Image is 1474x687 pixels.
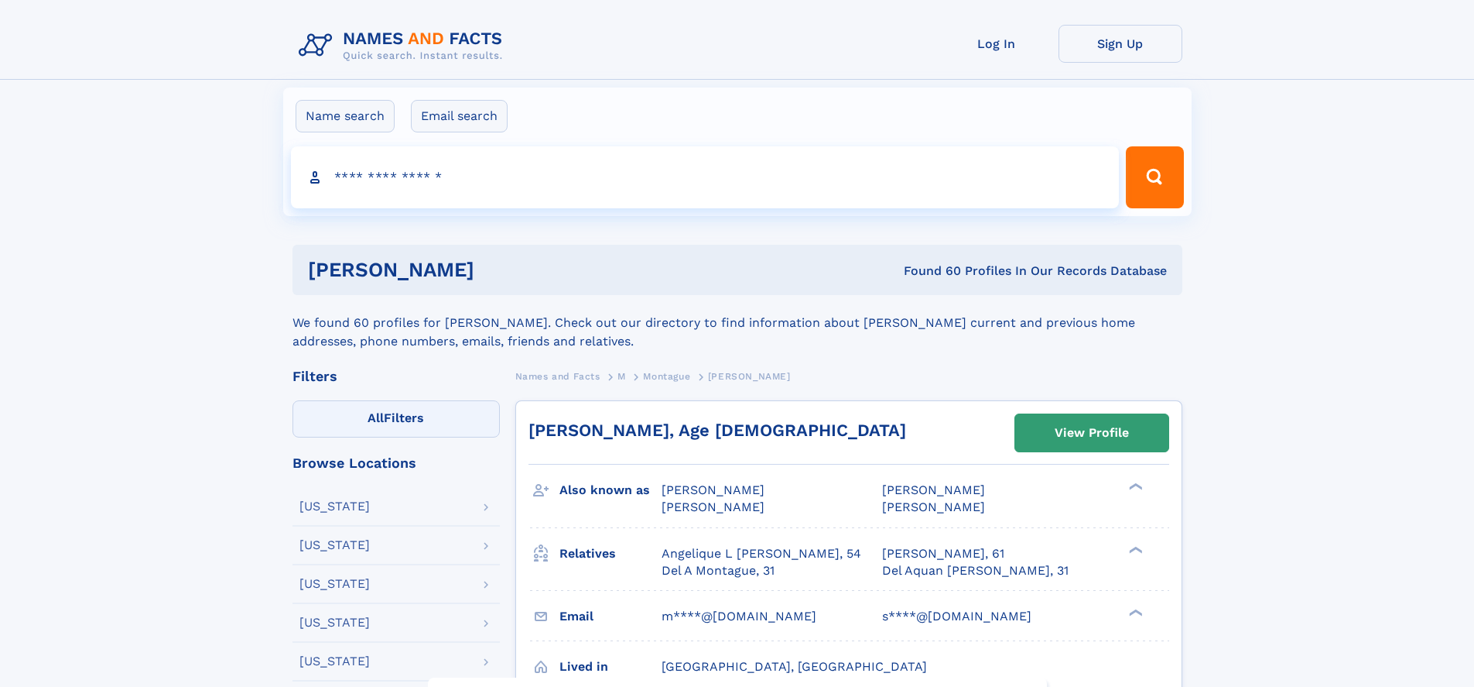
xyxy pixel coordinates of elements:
[935,25,1058,63] a: Log In
[515,366,600,386] a: Names and Facts
[559,654,662,680] h3: Lived in
[882,545,1004,562] a: [PERSON_NAME], 61
[617,371,626,382] span: M
[292,25,515,67] img: Logo Names and Facts
[1125,544,1144,555] div: ❯
[662,659,927,674] span: [GEOGRAPHIC_DATA], [GEOGRAPHIC_DATA]
[662,483,764,497] span: [PERSON_NAME]
[882,500,985,514] span: [PERSON_NAME]
[1015,414,1168,452] a: View Profile
[299,655,370,668] div: [US_STATE]
[411,100,508,132] label: Email search
[689,263,1167,280] div: Found 60 Profiles In Our Records Database
[662,545,861,562] a: Angelique L [PERSON_NAME], 54
[308,260,689,280] h1: [PERSON_NAME]
[292,400,500,438] label: Filters
[292,456,500,470] div: Browse Locations
[299,617,370,629] div: [US_STATE]
[296,100,395,132] label: Name search
[559,603,662,630] h3: Email
[292,295,1182,351] div: We found 60 profiles for [PERSON_NAME]. Check out our directory to find information about [PERSON...
[882,562,1069,579] a: Del Aquan [PERSON_NAME], 31
[559,477,662,503] h3: Also known as
[708,371,791,382] span: [PERSON_NAME]
[1125,482,1144,492] div: ❯
[1055,415,1129,451] div: View Profile
[291,146,1120,208] input: search input
[662,562,775,579] a: Del A Montague, 31
[643,366,690,386] a: Montague
[662,500,764,514] span: [PERSON_NAME]
[1058,25,1182,63] a: Sign Up
[368,410,384,425] span: All
[1126,146,1183,208] button: Search Button
[299,539,370,551] div: [US_STATE]
[299,578,370,590] div: [US_STATE]
[299,500,370,513] div: [US_STATE]
[528,421,906,440] a: [PERSON_NAME], Age [DEMOGRAPHIC_DATA]
[1125,607,1144,617] div: ❯
[559,541,662,567] h3: Relatives
[643,371,690,382] span: Montague
[617,366,626,386] a: M
[292,369,500,383] div: Filters
[882,483,985,497] span: [PERSON_NAME]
